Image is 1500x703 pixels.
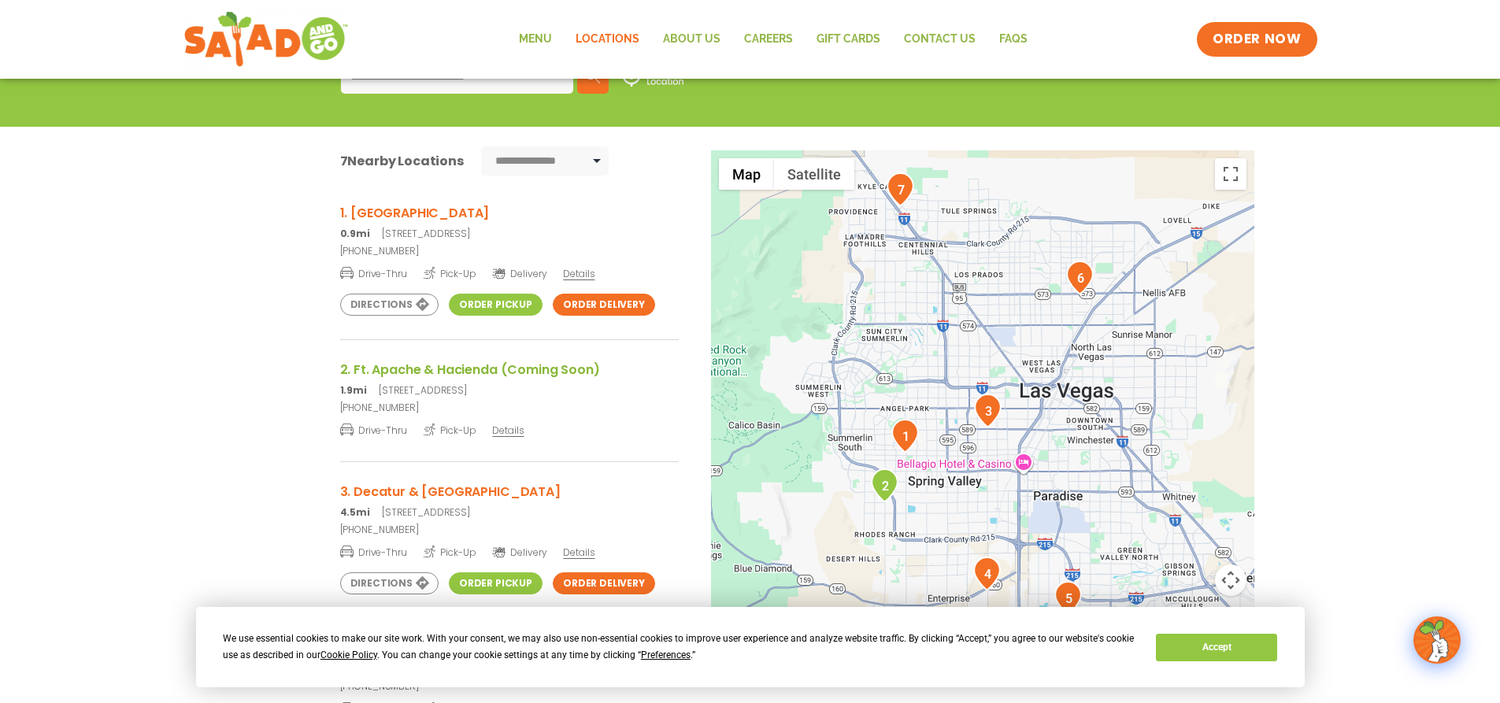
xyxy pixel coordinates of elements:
[1054,581,1082,615] div: 5
[641,649,691,660] span: Preferences
[340,261,679,281] a: Drive-Thru Pick-Up Delivery Details
[507,21,564,57] a: Menu
[1215,158,1246,190] button: Toggle fullscreen view
[871,468,898,502] div: 2
[1156,634,1277,661] button: Accept
[492,546,546,560] span: Delivery
[891,419,919,453] div: 1
[563,267,594,280] span: Details
[340,152,348,170] span: 7
[774,158,854,190] button: Show satellite imagery
[492,267,546,281] span: Delivery
[340,482,679,501] h3: 3. Decatur & [GEOGRAPHIC_DATA]
[340,383,367,397] strong: 1.9mi
[974,394,1002,427] div: 3
[424,544,476,560] span: Pick-Up
[340,523,679,537] a: [PHONE_NUMBER]
[340,505,370,519] strong: 4.5mi
[732,21,805,57] a: Careers
[320,649,377,660] span: Cookie Policy
[1415,618,1459,662] img: wpChatIcon
[340,401,679,415] a: [PHONE_NUMBER]
[1215,564,1246,596] button: Map camera controls
[340,544,407,560] span: Drive-Thru
[892,21,987,57] a: Contact Us
[340,540,679,560] a: Drive-Thru Pick-Up Delivery Details
[340,422,407,438] span: Drive-Thru
[340,244,679,258] a: [PHONE_NUMBER]
[223,631,1137,664] div: We use essential cookies to make our site work. With your consent, we may also use non-essential ...
[424,265,476,281] span: Pick-Up
[340,151,464,171] div: Nearby Locations
[651,21,732,57] a: About Us
[719,158,774,190] button: Show street map
[973,557,1001,590] div: 4
[196,607,1305,687] div: Cookie Consent Prompt
[340,265,407,281] span: Drive-Thru
[340,360,679,398] a: 2. Ft. Apache & Hacienda (Coming Soon) 1.9mi[STREET_ADDRESS]
[340,572,439,594] a: Directions
[340,227,679,241] p: [STREET_ADDRESS]
[340,360,679,379] h3: 2. Ft. Apache & Hacienda (Coming Soon)
[340,227,370,240] strong: 0.9mi
[340,383,679,398] p: [STREET_ADDRESS]
[424,422,476,438] span: Pick-Up
[492,424,524,437] span: Details
[507,21,1039,57] nav: Menu
[564,21,651,57] a: Locations
[340,482,679,520] a: 3. Decatur & [GEOGRAPHIC_DATA] 4.5mi[STREET_ADDRESS]
[340,294,439,316] a: Directions
[553,572,655,594] a: Order Delivery
[805,21,892,57] a: GIFT CARDS
[340,203,679,223] h3: 1. [GEOGRAPHIC_DATA]
[553,294,655,316] a: Order Delivery
[563,546,594,559] span: Details
[449,294,543,316] a: Order Pickup
[183,8,350,71] img: new-SAG-logo-768×292
[340,505,679,520] p: [STREET_ADDRESS]
[887,172,914,206] div: 7
[340,203,679,241] a: 1. [GEOGRAPHIC_DATA] 0.9mi[STREET_ADDRESS]
[449,572,543,594] a: Order Pickup
[987,21,1039,57] a: FAQs
[1213,30,1301,49] span: ORDER NOW
[1197,22,1317,57] a: ORDER NOW
[1066,261,1094,294] div: 6
[340,418,679,438] a: Drive-Thru Pick-Up Details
